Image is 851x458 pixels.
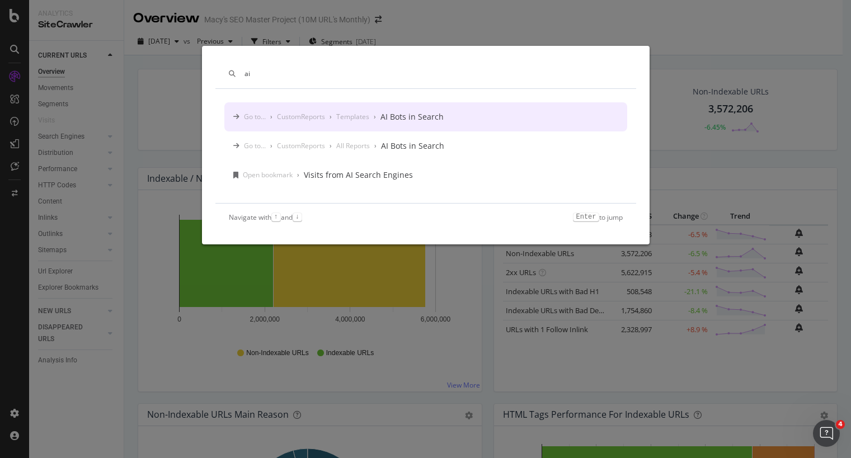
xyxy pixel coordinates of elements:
div: Templates [336,112,369,121]
kbd: ↑ [271,213,281,221]
iframe: Intercom live chat [813,420,840,447]
kbd: Enter [573,213,599,221]
div: › [374,141,377,150]
div: CustomReports [277,141,325,150]
div: › [297,170,299,180]
div: › [270,112,272,121]
div: All Reports [336,141,370,150]
div: Visits from AI Search Engines [304,169,413,181]
div: › [330,112,332,121]
div: AI Bots in Search [381,140,444,152]
div: modal [202,46,650,244]
div: Open bookmark [243,170,293,180]
div: › [374,112,376,121]
div: Navigate with and [229,213,302,222]
div: AI Bots in Search [380,111,444,122]
div: CustomReports [277,112,325,121]
div: › [270,141,272,150]
div: Go to... [244,141,266,150]
div: Go to... [244,112,266,121]
div: to jump [573,213,622,222]
div: › [330,141,332,150]
kbd: ↓ [293,213,302,221]
span: 4 [836,420,845,429]
input: Type a command or search… [245,69,623,78]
